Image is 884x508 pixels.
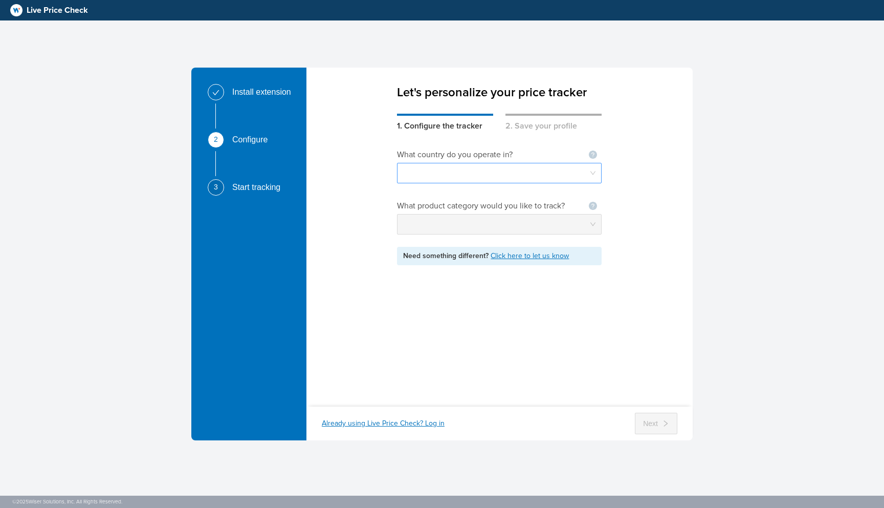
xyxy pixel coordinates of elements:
[322,418,445,429] div: Already using Live Price Check? Log in
[232,132,276,148] div: Configure
[214,136,218,143] span: 2
[214,183,218,190] span: 3
[505,114,602,132] div: 2. Save your profile
[232,179,289,196] div: Start tracking
[403,251,491,260] span: Need something different?
[397,149,525,161] div: What country do you operate in?
[589,151,597,159] span: question-circle
[589,202,597,210] span: question-circle
[491,251,569,260] a: Click here to let us know
[10,4,23,16] img: logo
[27,4,88,16] span: Live Price Check
[397,68,602,101] div: Let's personalize your price tracker
[212,89,219,96] span: check
[397,200,576,212] div: What product category would you like to track?
[232,84,299,100] div: Install extension
[397,114,493,132] div: 1. Configure the tracker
